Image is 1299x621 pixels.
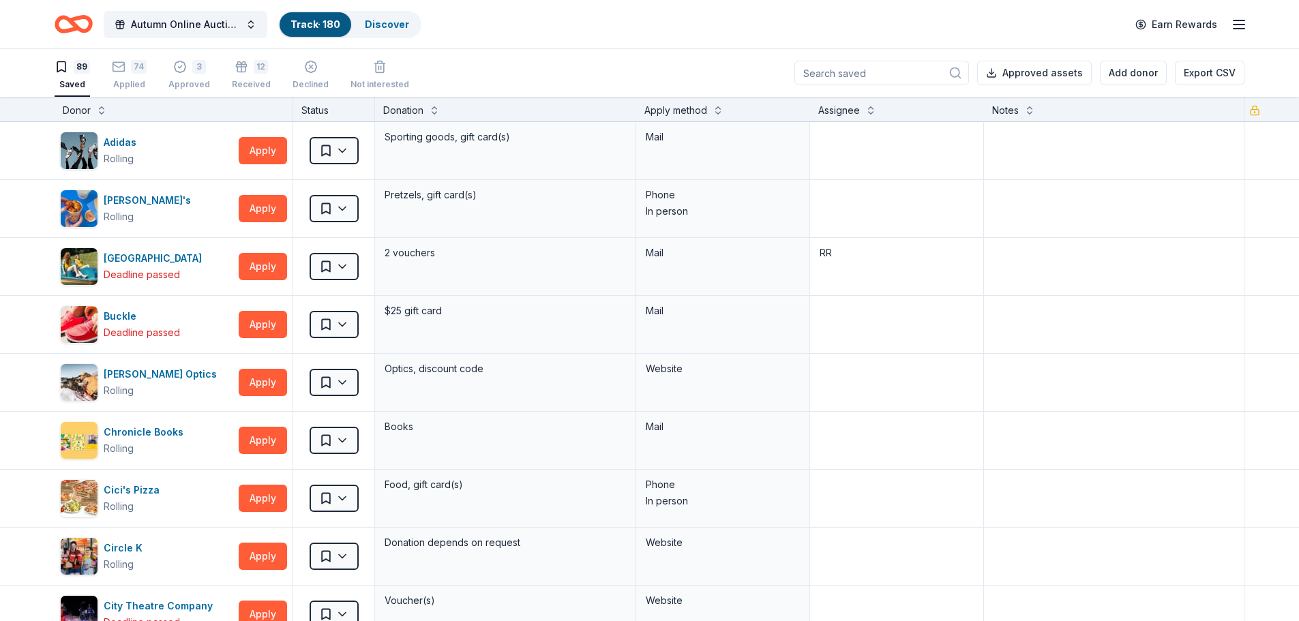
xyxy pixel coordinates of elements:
[61,132,98,169] img: Image for Adidas
[63,102,91,119] div: Donor
[365,18,409,30] a: Discover
[383,243,627,262] div: 2 vouchers
[104,267,180,283] div: Deadline passed
[383,533,627,552] div: Donation depends on request
[232,79,271,90] div: Received
[104,482,165,498] div: Cici's Pizza
[239,195,287,222] button: Apply
[646,476,800,493] div: Phone
[55,79,90,90] div: Saved
[239,137,287,164] button: Apply
[61,190,98,227] img: Image for Auntie Anne's
[60,132,233,170] button: Image for AdidasAdidasRolling
[61,306,98,343] img: Image for Buckle
[239,485,287,512] button: Apply
[293,55,329,97] button: Declined
[293,97,375,121] div: Status
[60,305,233,344] button: Image for BuckleBuckleDeadline passed
[61,422,98,459] img: Image for Chronicle Books
[646,534,800,551] div: Website
[293,79,329,90] div: Declined
[1100,61,1167,85] button: Add donor
[60,247,233,286] button: Image for Bear Creek Mountain Resort[GEOGRAPHIC_DATA]Deadline passed
[104,424,189,440] div: Chronicle Books
[104,366,222,382] div: [PERSON_NAME] Optics
[811,239,982,294] textarea: RR
[646,203,800,219] div: In person
[646,303,800,319] div: Mail
[168,55,210,97] button: 3Approved
[60,363,233,402] button: Image for Burris Optics[PERSON_NAME] OpticsRolling
[239,311,287,338] button: Apply
[239,253,287,280] button: Apply
[112,55,147,97] button: 74Applied
[977,61,1092,85] button: Approved assets
[1127,12,1225,37] a: Earn Rewards
[60,190,233,228] button: Image for Auntie Anne's [PERSON_NAME]'sRolling
[646,493,800,509] div: In person
[104,192,196,209] div: [PERSON_NAME]'s
[61,538,98,575] img: Image for Circle K
[383,301,627,320] div: $25 gift card
[74,60,90,74] div: 89
[239,369,287,396] button: Apply
[278,11,421,38] button: Track· 180Discover
[646,592,800,609] div: Website
[383,417,627,436] div: Books
[55,55,90,97] button: 89Saved
[350,79,409,90] div: Not interested
[112,79,147,90] div: Applied
[383,102,423,119] div: Donation
[104,598,218,614] div: City Theatre Company
[383,591,627,610] div: Voucher(s)
[104,324,180,341] div: Deadline passed
[104,11,267,38] button: Autumn Online Auction & Basket Social
[60,479,233,517] button: Image for Cici's PizzaCici's PizzaRolling
[131,60,147,74] div: 74
[55,8,93,40] a: Home
[61,364,98,401] img: Image for Burris Optics
[104,151,134,167] div: Rolling
[818,102,860,119] div: Assignee
[290,18,340,30] a: Track· 180
[794,61,969,85] input: Search saved
[61,480,98,517] img: Image for Cici's Pizza
[646,419,800,435] div: Mail
[61,248,98,285] img: Image for Bear Creek Mountain Resort
[383,475,627,494] div: Food, gift card(s)
[131,16,240,33] span: Autumn Online Auction & Basket Social
[168,79,210,90] div: Approved
[104,440,134,457] div: Rolling
[254,60,268,74] div: 12
[104,308,180,324] div: Buckle
[104,556,134,573] div: Rolling
[60,537,233,575] button: Image for Circle KCircle KRolling
[992,102,1019,119] div: Notes
[104,250,207,267] div: [GEOGRAPHIC_DATA]
[60,421,233,459] button: Image for Chronicle BooksChronicle BooksRolling
[192,60,206,74] div: 3
[232,55,271,97] button: 12Received
[644,102,707,119] div: Apply method
[1175,61,1244,85] button: Export CSV
[239,427,287,454] button: Apply
[350,55,409,97] button: Not interested
[646,187,800,203] div: Phone
[104,134,142,151] div: Adidas
[104,540,148,556] div: Circle K
[646,129,800,145] div: Mail
[646,361,800,377] div: Website
[383,359,627,378] div: Optics, discount code
[104,209,134,225] div: Rolling
[383,127,627,147] div: Sporting goods, gift card(s)
[104,382,134,399] div: Rolling
[104,498,134,515] div: Rolling
[239,543,287,570] button: Apply
[646,245,800,261] div: Mail
[383,185,627,205] div: Pretzels, gift card(s)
